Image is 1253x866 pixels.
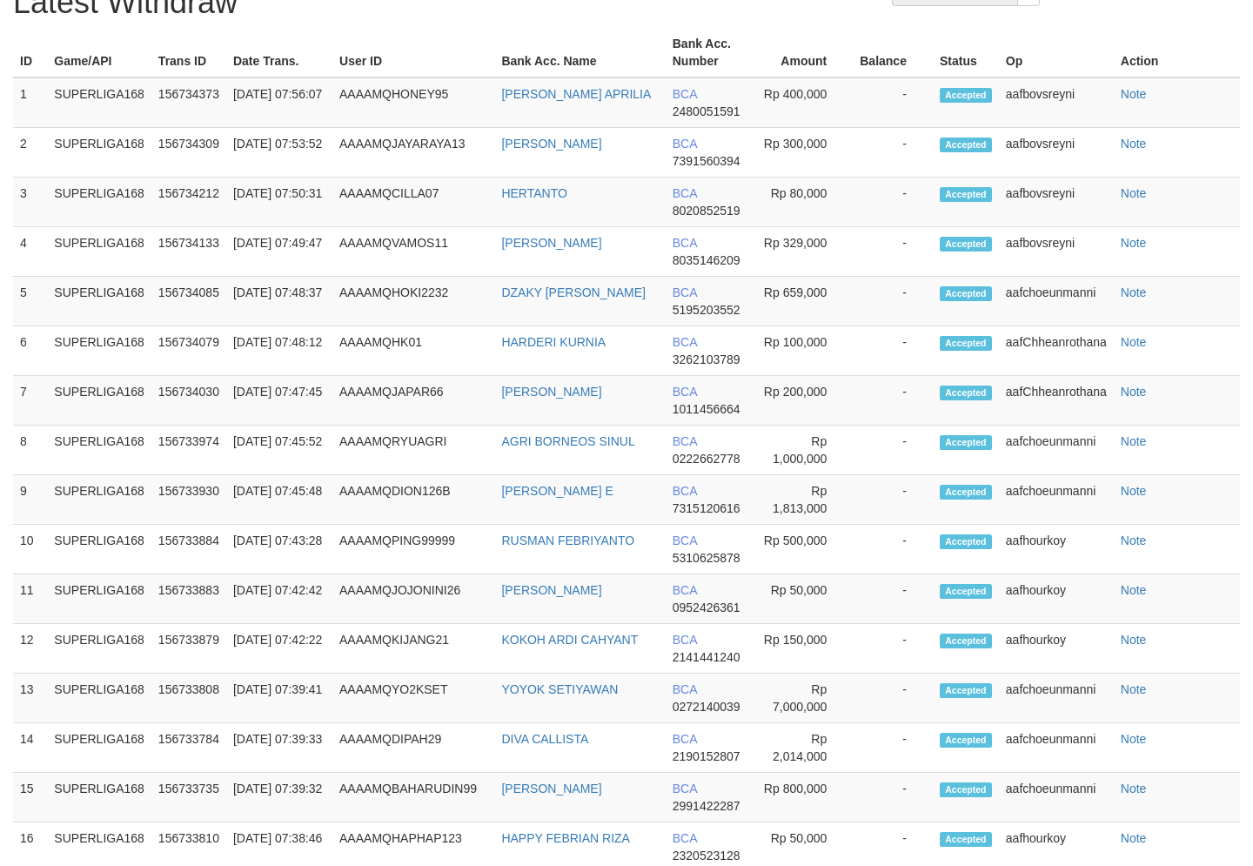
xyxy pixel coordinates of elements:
[226,28,332,77] th: Date Trans.
[226,227,332,277] td: [DATE] 07:49:47
[332,326,494,376] td: AAAAMQHK01
[673,849,740,863] span: 2320523128
[332,178,494,227] td: AAAAMQCILLA07
[332,475,494,525] td: AAAAMQDION126B
[13,227,47,277] td: 4
[1121,87,1147,101] a: Note
[47,227,151,277] td: SUPERLIGA168
[501,236,601,250] a: [PERSON_NAME]
[673,583,697,597] span: BCA
[940,237,992,252] span: Accepted
[151,574,226,624] td: 156733883
[999,227,1114,277] td: aafbovsreyni
[226,723,332,773] td: [DATE] 07:39:33
[47,773,151,822] td: SUPERLIGA168
[151,277,226,326] td: 156734085
[999,326,1114,376] td: aafChheanrothana
[853,277,933,326] td: -
[47,574,151,624] td: SUPERLIGA168
[47,178,151,227] td: SUPERLIGA168
[752,773,853,822] td: Rp 800,000
[752,128,853,178] td: Rp 300,000
[940,187,992,202] span: Accepted
[47,326,151,376] td: SUPERLIGA168
[752,426,853,475] td: Rp 1,000,000
[673,601,740,614] span: 0952426361
[494,28,665,77] th: Bank Acc. Name
[1114,28,1240,77] th: Action
[673,633,697,647] span: BCA
[673,501,740,515] span: 7315120616
[1121,484,1147,498] a: Note
[999,178,1114,227] td: aafbovsreyni
[999,674,1114,723] td: aafchoeunmanni
[940,386,992,400] span: Accepted
[673,650,740,664] span: 2141441240
[752,475,853,525] td: Rp 1,813,000
[151,723,226,773] td: 156733784
[673,452,740,466] span: 0222662778
[226,128,332,178] td: [DATE] 07:53:52
[940,634,992,648] span: Accepted
[1121,137,1147,151] a: Note
[940,336,992,351] span: Accepted
[853,376,933,426] td: -
[853,624,933,674] td: -
[673,186,697,200] span: BCA
[673,700,740,714] span: 0272140039
[226,574,332,624] td: [DATE] 07:42:42
[501,434,634,448] a: AGRI BORNEOS SINUL
[999,475,1114,525] td: aafchoeunmanni
[999,525,1114,574] td: aafhourkoy
[332,426,494,475] td: AAAAMQRYUAGRI
[673,285,697,299] span: BCA
[332,277,494,326] td: AAAAMQHOKI2232
[940,485,992,500] span: Accepted
[999,28,1114,77] th: Op
[940,286,992,301] span: Accepted
[13,178,47,227] td: 3
[999,77,1114,128] td: aafbovsreyni
[673,253,740,267] span: 8035146209
[853,326,933,376] td: -
[151,178,226,227] td: 156734212
[47,277,151,326] td: SUPERLIGA168
[332,773,494,822] td: AAAAMQBAHARUDIN99
[1121,236,1147,250] a: Note
[47,376,151,426] td: SUPERLIGA168
[151,426,226,475] td: 156733974
[332,674,494,723] td: AAAAMQYO2KSET
[1121,782,1147,796] a: Note
[673,204,740,218] span: 8020852519
[226,77,332,128] td: [DATE] 07:56:07
[47,475,151,525] td: SUPERLIGA168
[673,551,740,565] span: 5310625878
[940,733,992,748] span: Accepted
[673,534,697,547] span: BCA
[501,484,613,498] a: [PERSON_NAME] E
[13,28,47,77] th: ID
[151,674,226,723] td: 156733808
[13,773,47,822] td: 15
[226,773,332,822] td: [DATE] 07:39:32
[501,385,601,399] a: [PERSON_NAME]
[1121,831,1147,845] a: Note
[13,624,47,674] td: 12
[151,624,226,674] td: 156733879
[13,77,47,128] td: 1
[853,674,933,723] td: -
[226,475,332,525] td: [DATE] 07:45:48
[151,326,226,376] td: 156734079
[226,178,332,227] td: [DATE] 07:50:31
[673,799,740,813] span: 2991422287
[1121,534,1147,547] a: Note
[13,475,47,525] td: 9
[940,88,992,103] span: Accepted
[13,674,47,723] td: 13
[1121,285,1147,299] a: Note
[999,574,1114,624] td: aafhourkoy
[501,732,588,746] a: DIVA CALLISTA
[940,138,992,152] span: Accepted
[13,426,47,475] td: 8
[332,376,494,426] td: AAAAMQJAPAR66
